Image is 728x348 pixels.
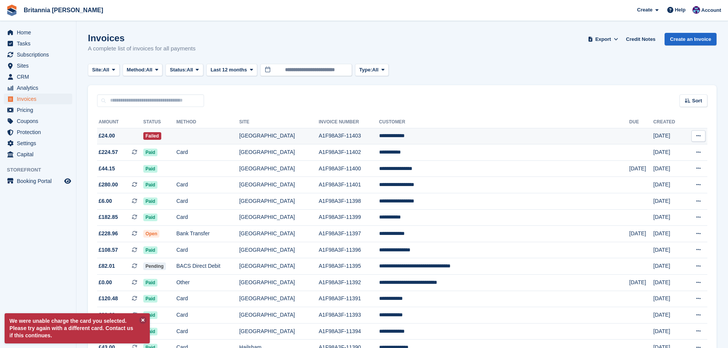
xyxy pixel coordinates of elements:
[629,116,653,128] th: Due
[239,116,319,128] th: Site
[165,64,203,76] button: Status: All
[319,258,379,275] td: A1F98A3F-11395
[176,226,239,242] td: Bank Transfer
[143,279,157,286] span: Paid
[17,27,63,38] span: Home
[665,33,717,45] a: Create an Invoice
[17,116,63,126] span: Coupons
[99,262,115,270] span: £82.01
[653,226,685,242] td: [DATE]
[99,132,115,140] span: £24.00
[4,149,72,160] a: menu
[17,38,63,49] span: Tasks
[170,66,186,74] span: Status:
[653,116,685,128] th: Created
[653,193,685,210] td: [DATE]
[675,6,686,14] span: Help
[143,149,157,156] span: Paid
[319,323,379,340] td: A1F98A3F-11394
[99,230,118,238] span: £228.96
[239,242,319,258] td: [GEOGRAPHIC_DATA]
[143,132,161,140] span: Failed
[176,209,239,226] td: Card
[143,116,177,128] th: Status
[629,160,653,177] td: [DATE]
[92,66,103,74] span: Site:
[637,6,652,14] span: Create
[319,116,379,128] th: Invoice Number
[17,71,63,82] span: CRM
[653,275,685,291] td: [DATE]
[239,177,319,193] td: [GEOGRAPHIC_DATA]
[355,64,389,76] button: Type: All
[176,323,239,340] td: Card
[319,177,379,193] td: A1F98A3F-11401
[239,128,319,144] td: [GEOGRAPHIC_DATA]
[4,83,72,93] a: menu
[17,105,63,115] span: Pricing
[103,66,109,74] span: All
[239,193,319,210] td: [GEOGRAPHIC_DATA]
[653,307,685,324] td: [DATE]
[4,94,72,104] a: menu
[143,311,157,319] span: Paid
[176,258,239,275] td: BACS Direct Debit
[319,128,379,144] td: A1F98A3F-11403
[21,4,106,16] a: Britannia [PERSON_NAME]
[88,44,196,53] p: A complete list of invoices for all payments
[88,64,120,76] button: Site: All
[653,160,685,177] td: [DATE]
[99,148,118,156] span: £224.57
[99,197,112,205] span: £6.00
[4,105,72,115] a: menu
[176,177,239,193] td: Card
[17,83,63,93] span: Analytics
[143,295,157,303] span: Paid
[239,275,319,291] td: [GEOGRAPHIC_DATA]
[319,226,379,242] td: A1F98A3F-11397
[653,177,685,193] td: [DATE]
[653,242,685,258] td: [DATE]
[176,275,239,291] td: Other
[143,165,157,173] span: Paid
[99,295,118,303] span: £120.48
[4,38,72,49] a: menu
[17,176,63,186] span: Booking Portal
[143,197,157,205] span: Paid
[143,214,157,221] span: Paid
[143,230,160,238] span: Open
[99,278,112,286] span: £0.00
[4,116,72,126] a: menu
[146,66,152,74] span: All
[623,33,658,45] a: Credit Notes
[17,138,63,149] span: Settings
[319,275,379,291] td: A1F98A3F-11392
[372,66,379,74] span: All
[653,258,685,275] td: [DATE]
[17,149,63,160] span: Capital
[586,33,620,45] button: Export
[4,27,72,38] a: menu
[319,209,379,226] td: A1F98A3F-11399
[176,193,239,210] td: Card
[88,33,196,43] h1: Invoices
[206,64,257,76] button: Last 12 months
[4,60,72,71] a: menu
[653,209,685,226] td: [DATE]
[319,160,379,177] td: A1F98A3F-11400
[127,66,146,74] span: Method:
[4,176,72,186] a: menu
[143,246,157,254] span: Paid
[239,307,319,324] td: [GEOGRAPHIC_DATA]
[239,323,319,340] td: [GEOGRAPHIC_DATA]
[239,226,319,242] td: [GEOGRAPHIC_DATA]
[17,127,63,138] span: Protection
[176,144,239,161] td: Card
[99,165,115,173] span: £44.15
[239,209,319,226] td: [GEOGRAPHIC_DATA]
[4,49,72,60] a: menu
[7,166,76,174] span: Storefront
[6,5,18,16] img: stora-icon-8386f47178a22dfd0bd8f6a31ec36ba5ce8667c1dd55bd0f319d3a0aa187defe.svg
[176,116,239,128] th: Method
[359,66,372,74] span: Type:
